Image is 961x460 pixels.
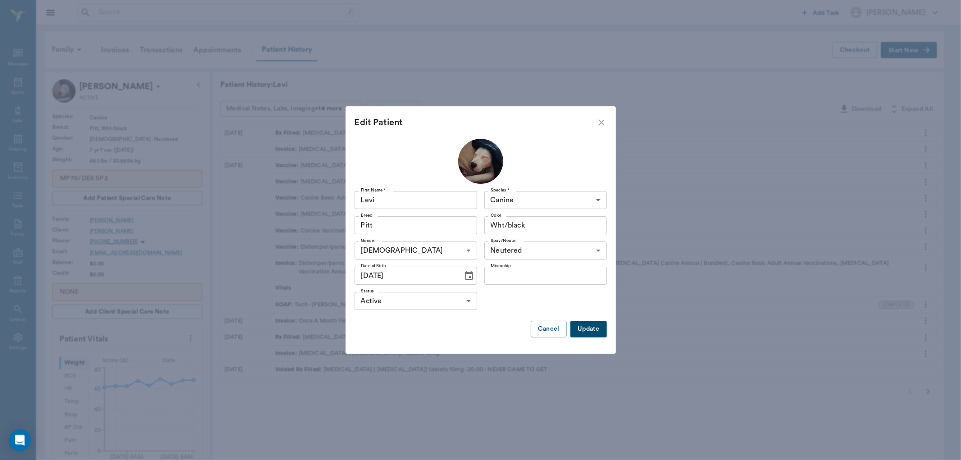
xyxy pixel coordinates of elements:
[484,241,607,260] div: Neutered
[491,187,510,193] label: Species *
[355,241,477,260] div: [DEMOGRAPHIC_DATA]
[570,321,606,337] button: Update
[491,212,501,219] label: Color
[361,263,386,269] label: Date of Birth
[355,267,457,285] input: MM/DD/YYYY
[596,117,607,128] button: close
[361,288,374,294] label: Status
[9,429,31,451] div: Open Intercom Messenger
[531,321,567,337] button: Cancel
[491,237,517,244] label: Spay/Neuter
[361,187,386,193] label: First Name *
[458,139,503,184] img: Profile Image
[460,267,478,285] button: Choose date, selected date is Feb 14, 2018
[491,263,511,269] label: Microchip
[355,115,596,130] div: Edit Patient
[355,292,477,310] div: Active
[361,212,373,219] label: Breed
[484,191,607,209] div: Canine
[361,237,376,244] label: Gender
